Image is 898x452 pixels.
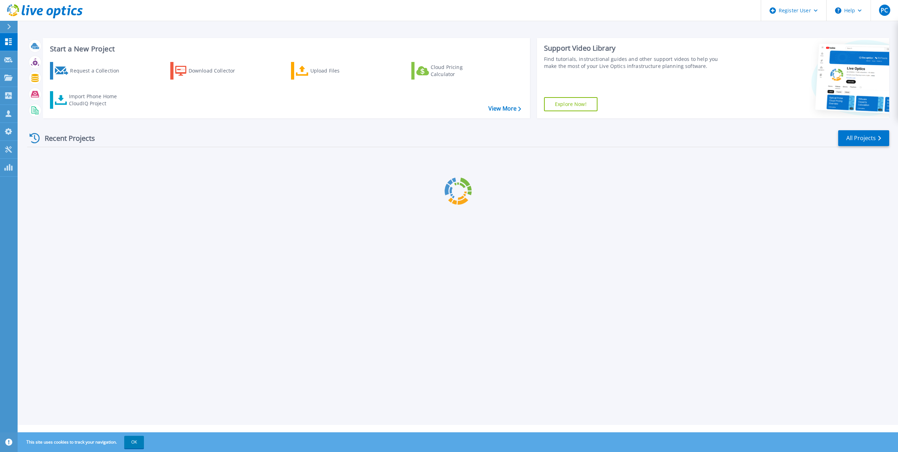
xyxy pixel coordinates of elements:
[544,97,597,111] a: Explore Now!
[544,44,726,53] div: Support Video Library
[19,436,144,448] span: This site uses cookies to track your navigation.
[881,7,888,13] span: PC
[488,105,521,112] a: View More
[838,130,889,146] a: All Projects
[50,45,521,53] h3: Start a New Project
[27,130,105,147] div: Recent Projects
[124,436,144,448] button: OK
[70,64,126,78] div: Request a Collection
[50,62,128,80] a: Request a Collection
[411,62,490,80] a: Cloud Pricing Calculator
[544,56,726,70] div: Find tutorials, instructional guides and other support videos to help you make the most of your L...
[170,62,249,80] a: Download Collector
[189,64,245,78] div: Download Collector
[291,62,369,80] a: Upload Files
[431,64,487,78] div: Cloud Pricing Calculator
[310,64,367,78] div: Upload Files
[69,93,124,107] div: Import Phone Home CloudIQ Project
